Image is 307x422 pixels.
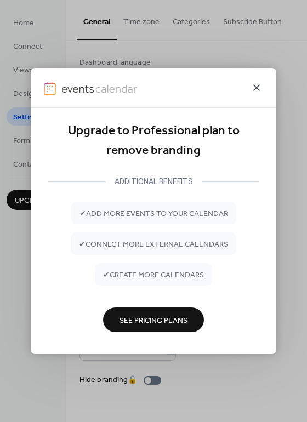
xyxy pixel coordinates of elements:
[44,82,56,95] img: logo-icon
[120,315,187,326] span: See Pricing Plans
[79,208,228,219] span: ✔ add more events to your calendar
[79,238,228,250] span: ✔ connect more external calendars
[106,175,202,188] div: ADDITIONAL BENEFITS
[103,307,204,332] button: See Pricing Plans
[48,121,259,161] div: Upgrade to Professional plan to remove branding
[103,269,204,281] span: ✔ create more calendars
[61,82,137,95] img: logo-type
